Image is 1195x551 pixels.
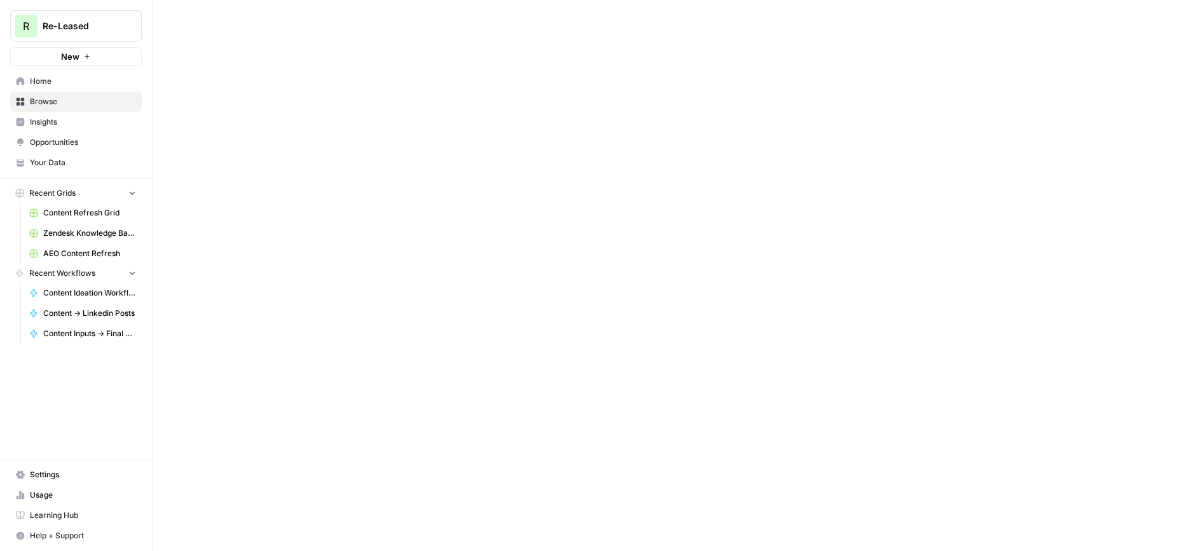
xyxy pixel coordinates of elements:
[30,469,136,480] span: Settings
[43,287,136,299] span: Content Ideation Workflow
[10,71,142,92] a: Home
[10,264,142,283] button: Recent Workflows
[61,50,79,63] span: New
[30,530,136,541] span: Help + Support
[24,323,142,344] a: Content Inputs -> Final Outputs
[30,157,136,168] span: Your Data
[30,489,136,501] span: Usage
[10,153,142,173] a: Your Data
[29,187,76,199] span: Recent Grids
[30,96,136,107] span: Browse
[24,243,142,264] a: AEO Content Refresh
[29,268,95,279] span: Recent Workflows
[10,10,142,42] button: Workspace: Re-Leased
[30,116,136,128] span: Insights
[30,137,136,148] span: Opportunities
[24,303,142,323] a: Content -> Linkedin Posts
[43,20,119,32] span: Re-Leased
[10,92,142,112] a: Browse
[24,203,142,223] a: Content Refresh Grid
[24,283,142,303] a: Content Ideation Workflow
[10,485,142,505] a: Usage
[10,47,142,66] button: New
[43,328,136,339] span: Content Inputs -> Final Outputs
[24,223,142,243] a: Zendesk Knowledge Base Update
[30,510,136,521] span: Learning Hub
[30,76,136,87] span: Home
[10,526,142,546] button: Help + Support
[10,112,142,132] a: Insights
[10,505,142,526] a: Learning Hub
[43,308,136,319] span: Content -> Linkedin Posts
[10,132,142,153] a: Opportunities
[43,228,136,239] span: Zendesk Knowledge Base Update
[10,184,142,203] button: Recent Grids
[10,465,142,485] a: Settings
[43,248,136,259] span: AEO Content Refresh
[23,18,29,34] span: R
[43,207,136,219] span: Content Refresh Grid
